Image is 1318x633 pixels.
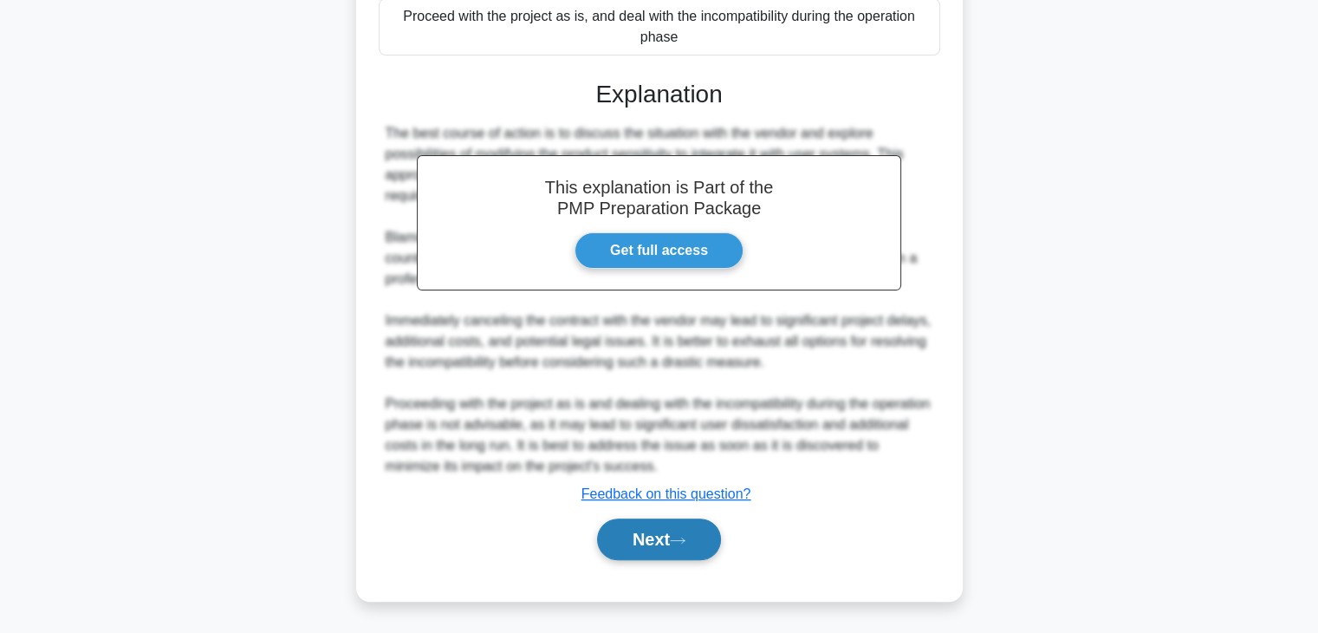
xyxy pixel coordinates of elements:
[386,123,933,477] div: The best course of action is to discuss the situation with the vendor and explore possibilities o...
[575,232,743,269] a: Get full access
[597,519,721,560] button: Next
[389,80,930,109] h3: Explanation
[581,486,751,501] a: Feedback on this question?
